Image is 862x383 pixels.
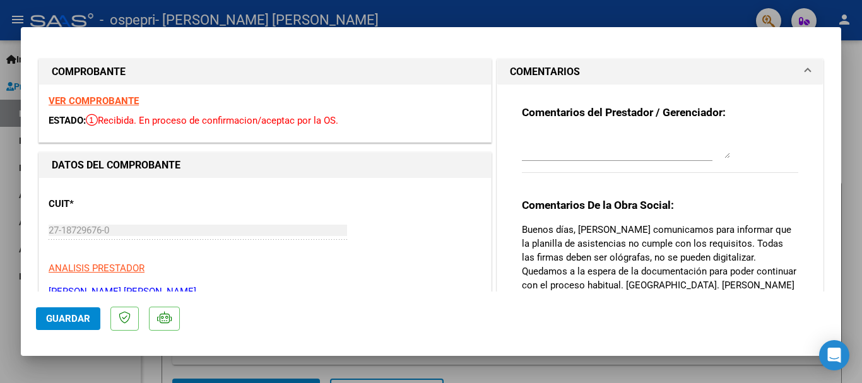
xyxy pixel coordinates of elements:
strong: COMPROBANTE [52,66,126,78]
strong: Comentarios De la Obra Social: [522,199,674,211]
mat-expansion-panel-header: COMENTARIOS [497,59,823,85]
button: Guardar [36,307,100,330]
span: Recibida. En proceso de confirmacion/aceptac por la OS. [86,115,338,126]
a: VER COMPROBANTE [49,95,139,107]
h1: COMENTARIOS [510,64,580,80]
div: Open Intercom Messenger [819,340,849,370]
span: ANALISIS PRESTADOR [49,262,145,274]
strong: DATOS DEL COMPROBANTE [52,159,180,171]
strong: Comentarios del Prestador / Gerenciador: [522,106,726,119]
p: CUIT [49,197,179,211]
p: [PERSON_NAME] [PERSON_NAME] [49,285,481,299]
span: Guardar [46,313,90,324]
span: ESTADO: [49,115,86,126]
